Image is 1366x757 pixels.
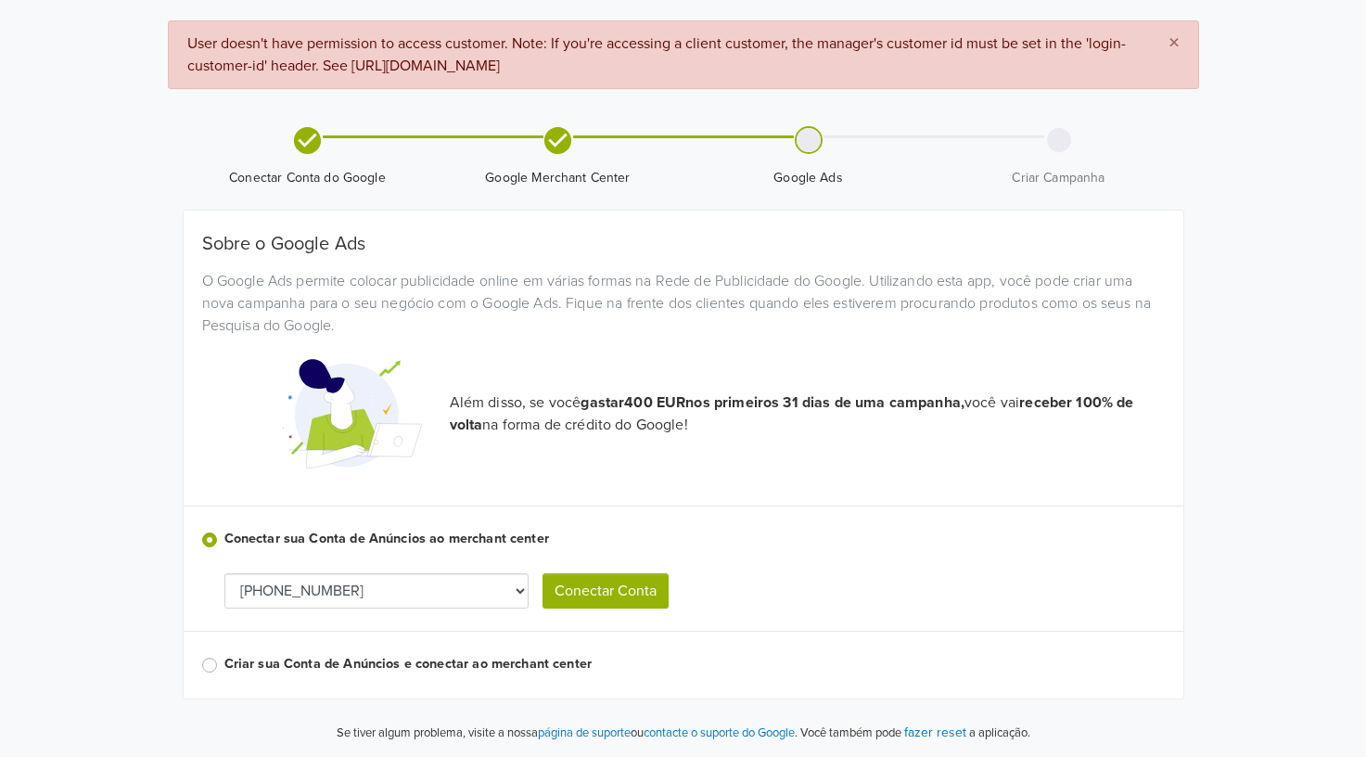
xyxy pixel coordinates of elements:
[283,344,422,483] img: Google Promotional Codes
[337,725,798,743] p: Se tiver algum problema, visite a nossa ou .
[691,169,926,187] span: Google Ads
[450,391,1165,436] p: Além disso, se você você vai na forma de crédito do Google!
[798,722,1030,743] p: Você também pode a aplicação.
[581,393,964,412] strong: gastar 400 EUR nos primeiros 31 dias de uma campanha,
[440,169,676,187] span: Google Merchant Center
[904,722,966,743] button: fazer reset
[187,34,1126,75] span: User doesn't have permission to access customer. Note: If you're accessing a client customer, the...
[1150,21,1198,66] button: Close
[538,725,631,740] a: página de suporte
[188,270,1179,337] div: O Google Ads permite colocar publicidade online em várias formas na Rede de Publicidade do Google...
[202,233,1165,255] h5: Sobre o Google Ads
[190,169,426,187] span: Conectar Conta do Google
[224,529,1165,549] label: Conectar sua Conta de Anúncios ao merchant center
[941,169,1177,187] span: Criar Campanha
[644,725,795,740] a: contacte o suporte do Google
[224,654,1165,674] label: Criar sua Conta de Anúncios e conectar ao merchant center
[1168,30,1180,57] span: ×
[543,573,669,609] button: Conectar Conta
